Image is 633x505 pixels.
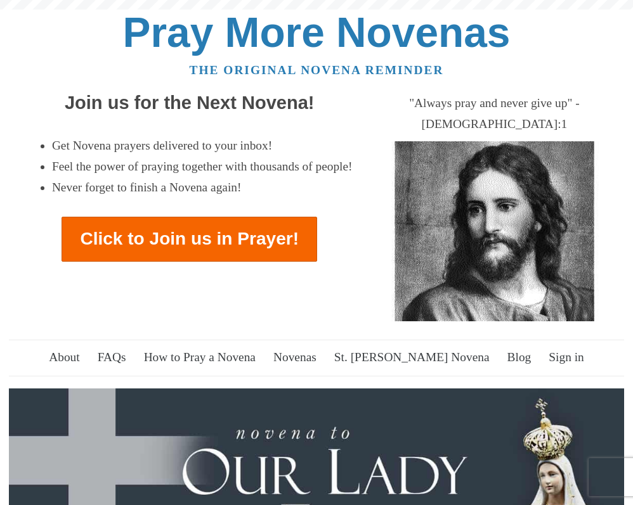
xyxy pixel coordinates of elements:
li: Never forget to finish a Novena again! [52,177,353,198]
a: Sign in [542,340,592,376]
a: Click to Join us in Prayer! [62,217,317,262]
img: Jesus [377,141,612,321]
a: FAQs [90,340,133,376]
div: "Always pray and never give up" - [DEMOGRAPHIC_DATA]:1 [377,93,612,135]
a: About [42,340,88,376]
a: Novenas [266,340,323,376]
a: The original novena reminder [190,63,444,77]
a: Pray More Novenas [123,9,511,56]
li: Feel the power of praying together with thousands of people! [52,157,353,177]
a: St. [PERSON_NAME] Novena [327,340,497,376]
a: How to Pray a Novena [136,340,263,376]
a: Blog [500,340,538,376]
h2: Join us for the Next Novena! [21,93,358,113]
li: Get Novena prayers delivered to your inbox! [52,136,353,157]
